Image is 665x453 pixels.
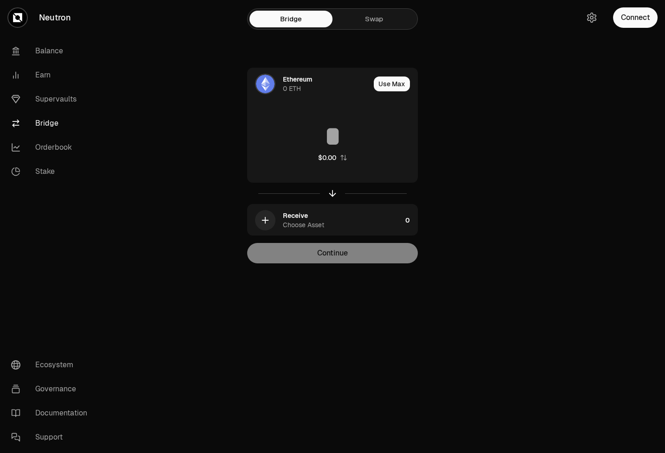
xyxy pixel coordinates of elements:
a: Support [4,425,100,449]
a: Ecosystem [4,353,100,377]
a: Bridge [249,11,332,27]
div: 0 [405,204,417,236]
div: ReceiveChoose Asset [248,204,402,236]
button: ReceiveChoose Asset0 [248,204,417,236]
button: $0.00 [318,153,347,162]
div: Choose Asset [283,220,324,230]
a: Stake [4,160,100,184]
button: Use Max [374,77,410,91]
a: Orderbook [4,135,100,160]
div: $0.00 [318,153,336,162]
a: Supervaults [4,87,100,111]
a: Governance [4,377,100,401]
div: Ethereum [283,75,312,84]
a: Balance [4,39,100,63]
div: Receive [283,211,308,220]
a: Bridge [4,111,100,135]
div: 0 ETH [283,84,301,93]
div: ETH LogoEthereum0 ETH [248,68,370,100]
a: Swap [332,11,416,27]
button: Connect [613,7,658,28]
img: ETH Logo [256,75,275,93]
a: Documentation [4,401,100,425]
a: Earn [4,63,100,87]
